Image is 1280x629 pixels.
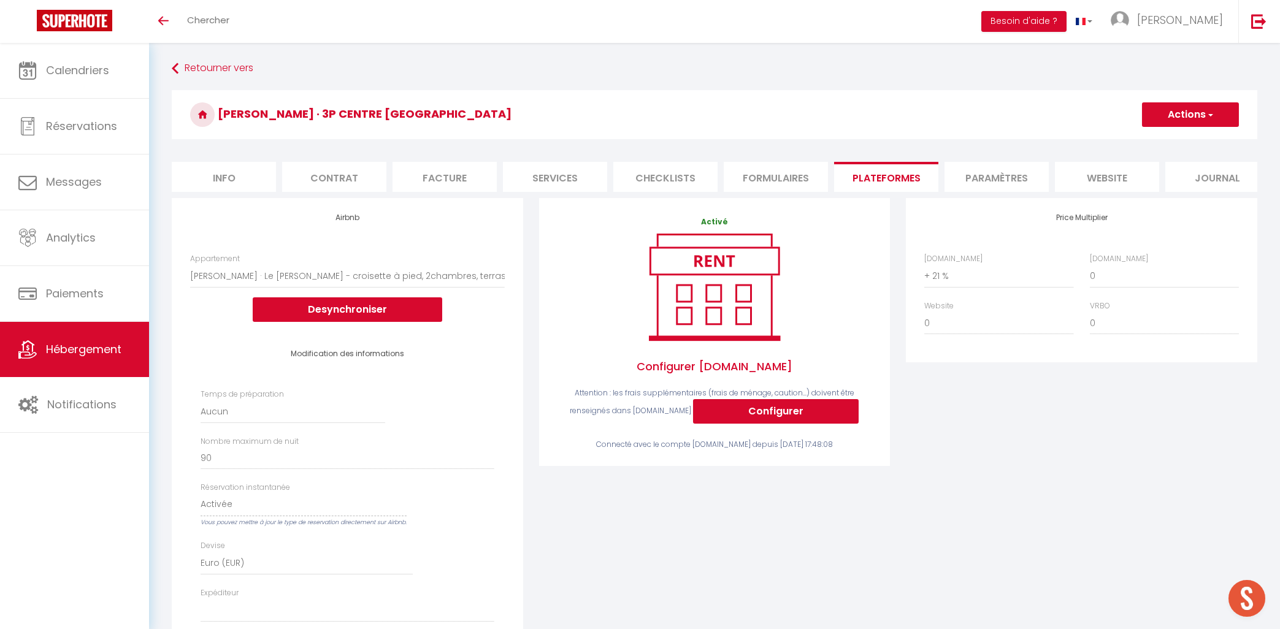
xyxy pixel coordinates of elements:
[282,162,386,192] li: Contrat
[981,11,1067,32] button: Besoin d'aide ?
[558,439,872,451] div: Connecté avec le compte [DOMAIN_NAME] depuis [DATE] 17:48:08
[172,162,276,192] li: Info
[1090,253,1148,265] label: [DOMAIN_NAME]
[393,162,497,192] li: Facture
[1111,11,1129,29] img: ...
[724,162,828,192] li: Formulaires
[201,540,225,552] label: Devise
[46,230,96,245] span: Analytics
[253,297,442,322] button: Desynchroniser
[613,162,718,192] li: Checklists
[636,228,792,346] img: rent.png
[190,253,240,265] label: Appartement
[558,346,872,387] span: Configurer [DOMAIN_NAME]
[187,13,229,26] span: Chercher
[201,389,284,400] label: Temps de préparation
[37,10,112,31] img: Super Booking
[46,63,109,78] span: Calendriers
[834,162,938,192] li: Plateformes
[570,387,854,416] span: Attention : les frais supplémentaires (frais de ménage, caution...) doivent être renseignés dans ...
[1055,162,1159,192] li: website
[201,518,407,526] small: Vous pouvez mettre à jour le type de reservation directement sur Airbnb.
[46,341,121,357] span: Hébergement
[1251,13,1267,29] img: logout
[209,349,486,358] h4: Modification des informations
[201,436,299,448] label: Nombre maximum de nuit
[945,162,1049,192] li: Paramètres
[172,90,1257,139] h3: [PERSON_NAME] · 3p centre [GEOGRAPHIC_DATA]
[190,213,504,222] h4: Airbnb
[924,253,983,265] label: [DOMAIN_NAME]
[201,587,239,599] label: Expéditeur
[1090,300,1110,312] label: VRBO
[1137,12,1223,28] span: [PERSON_NAME]
[201,482,290,494] label: Réservation instantanée
[1228,580,1265,617] div: Ouvrir le chat
[503,162,607,192] li: Services
[46,286,104,301] span: Paiements
[924,300,954,312] label: Website
[1165,162,1270,192] li: Journal
[558,216,872,228] p: Activé
[46,174,102,189] span: Messages
[1142,102,1239,127] button: Actions
[172,58,1257,80] a: Retourner vers
[924,213,1238,222] h4: Price Multiplier
[46,118,117,134] span: Réservations
[47,397,117,412] span: Notifications
[693,399,859,424] button: Configurer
